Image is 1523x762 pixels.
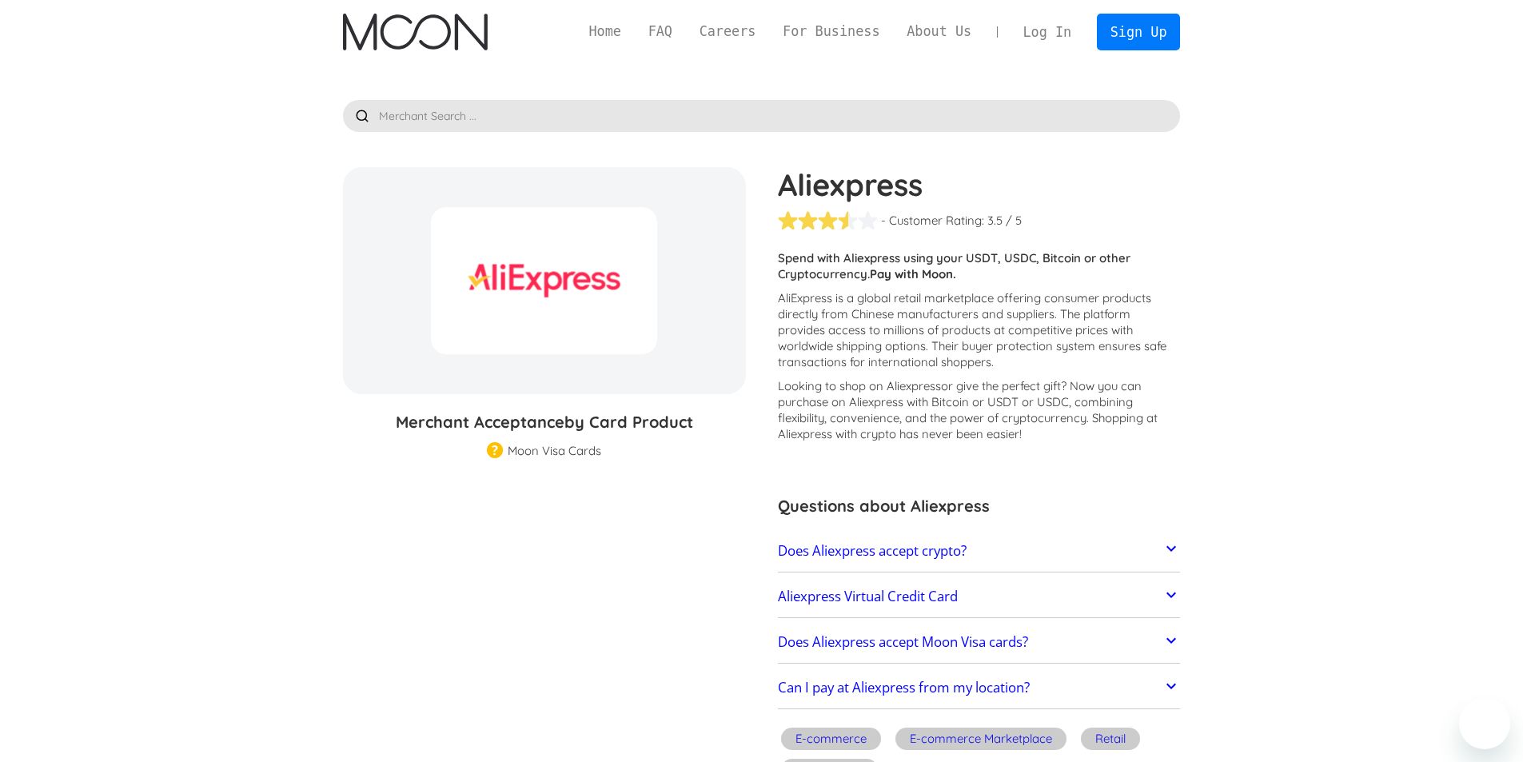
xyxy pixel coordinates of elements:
a: E-commerce Marketplace [892,725,1070,756]
a: Log In [1010,14,1085,50]
a: Sign Up [1097,14,1180,50]
a: Aliexpress Virtual Credit Card [778,580,1181,613]
h2: Aliexpress Virtual Credit Card [778,588,958,604]
h3: Questions about Aliexpress [778,494,1181,518]
div: 3.5 [987,213,1003,229]
h2: Does Aliexpress accept Moon Visa cards? [778,634,1028,650]
h3: Merchant Acceptance [343,410,746,434]
p: Looking to shop on Aliexpress ? Now you can purchase on Aliexpress with Bitcoin or USDT or USDC, ... [778,378,1181,442]
a: About Us [893,22,985,42]
a: E-commerce [778,725,884,756]
h1: Aliexpress [778,167,1181,202]
strong: Pay with Moon. [870,266,956,281]
img: Moon Logo [343,14,488,50]
span: or give the perfect gift [941,378,1061,393]
a: Careers [686,22,769,42]
a: home [343,14,488,50]
h2: Does Aliexpress accept crypto? [778,543,967,559]
a: For Business [769,22,893,42]
a: Retail [1078,725,1143,756]
iframe: Button to launch messaging window [1459,698,1510,749]
div: Retail [1095,731,1126,747]
div: Moon Visa Cards [508,443,601,459]
a: Does Aliexpress accept Moon Visa cards? [778,625,1181,659]
p: Spend with Aliexpress using your USDT, USDC, Bitcoin or other Cryptocurrency. [778,250,1181,282]
a: FAQ [635,22,686,42]
div: E-commerce Marketplace [910,731,1052,747]
div: / 5 [1006,213,1022,229]
input: Merchant Search ... [343,100,1181,132]
div: E-commerce [795,731,867,747]
a: Does Aliexpress accept crypto? [778,534,1181,568]
p: AliExpress is a global retail marketplace offering consumer products directly from Chinese manufa... [778,290,1181,370]
div: - Customer Rating: [881,213,984,229]
a: Can I pay at Aliexpress from my location? [778,672,1181,705]
h2: Can I pay at Aliexpress from my location? [778,680,1030,696]
span: by Card Product [564,412,693,432]
a: Home [576,22,635,42]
